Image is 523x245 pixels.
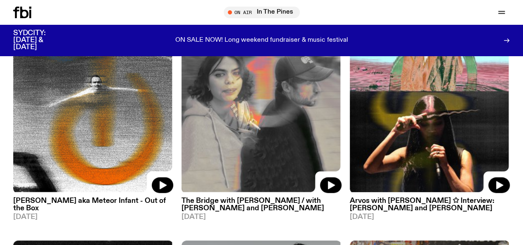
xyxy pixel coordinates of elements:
h3: SYDCITY: [DATE] & [DATE] [13,30,66,51]
h3: [PERSON_NAME] aka Meteor Infant - Out of the Box [13,197,173,212]
h3: Arvos with [PERSON_NAME] ✩ Interview: [PERSON_NAME] and [PERSON_NAME] [350,197,510,212]
p: ON SALE NOW! Long weekend fundraiser & music festival [175,37,348,44]
a: Arvos with [PERSON_NAME] ✩ Interview: [PERSON_NAME] and [PERSON_NAME][DATE] [350,193,510,220]
a: The Bridge with [PERSON_NAME] / with [PERSON_NAME] and [PERSON_NAME][DATE] [181,193,342,220]
span: [DATE] [13,214,173,221]
h3: The Bridge with [PERSON_NAME] / with [PERSON_NAME] and [PERSON_NAME] [181,197,342,212]
a: [PERSON_NAME] aka Meteor Infant - Out of the Box[DATE] [13,193,173,220]
span: [DATE] [181,214,342,221]
button: On AirIn The Pines [224,7,300,18]
span: [DATE] [350,214,510,221]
